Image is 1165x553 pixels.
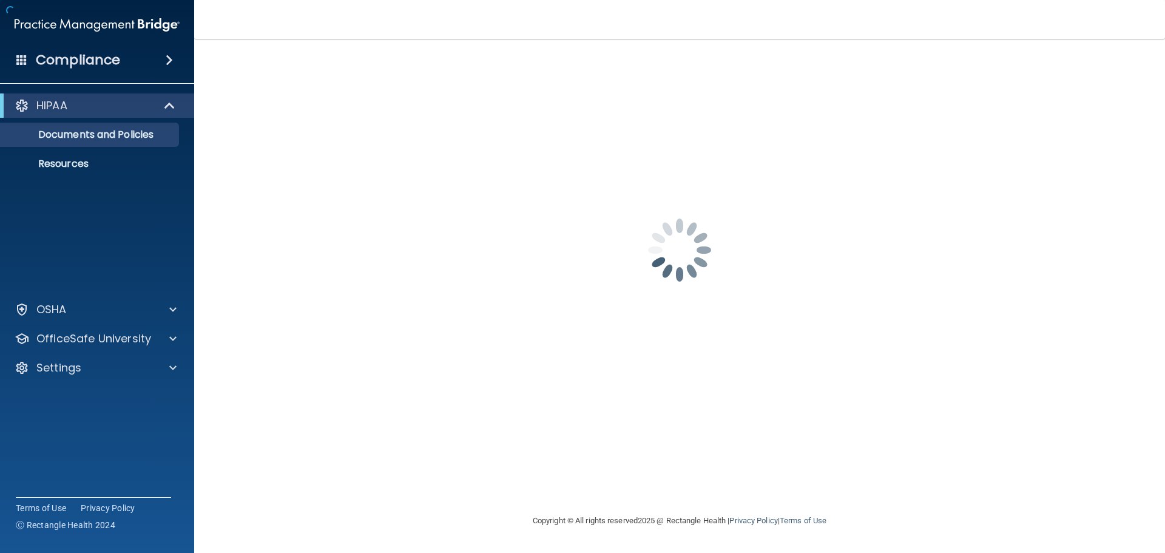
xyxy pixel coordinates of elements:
p: HIPAA [36,98,67,113]
a: Privacy Policy [729,516,777,525]
img: PMB logo [15,13,180,37]
p: Settings [36,361,81,375]
a: Settings [15,361,177,375]
a: Terms of Use [780,516,826,525]
img: spinner.e123f6fc.gif [619,189,740,311]
a: Terms of Use [16,502,66,514]
p: OfficeSafe University [36,331,151,346]
div: Copyright © All rights reserved 2025 @ Rectangle Health | | [458,501,901,540]
a: OfficeSafe University [15,331,177,346]
p: Resources [8,158,174,170]
a: OSHA [15,302,177,317]
a: Privacy Policy [81,502,135,514]
a: HIPAA [15,98,176,113]
h4: Compliance [36,52,120,69]
span: Ⓒ Rectangle Health 2024 [16,519,115,531]
p: Documents and Policies [8,129,174,141]
p: OSHA [36,302,67,317]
